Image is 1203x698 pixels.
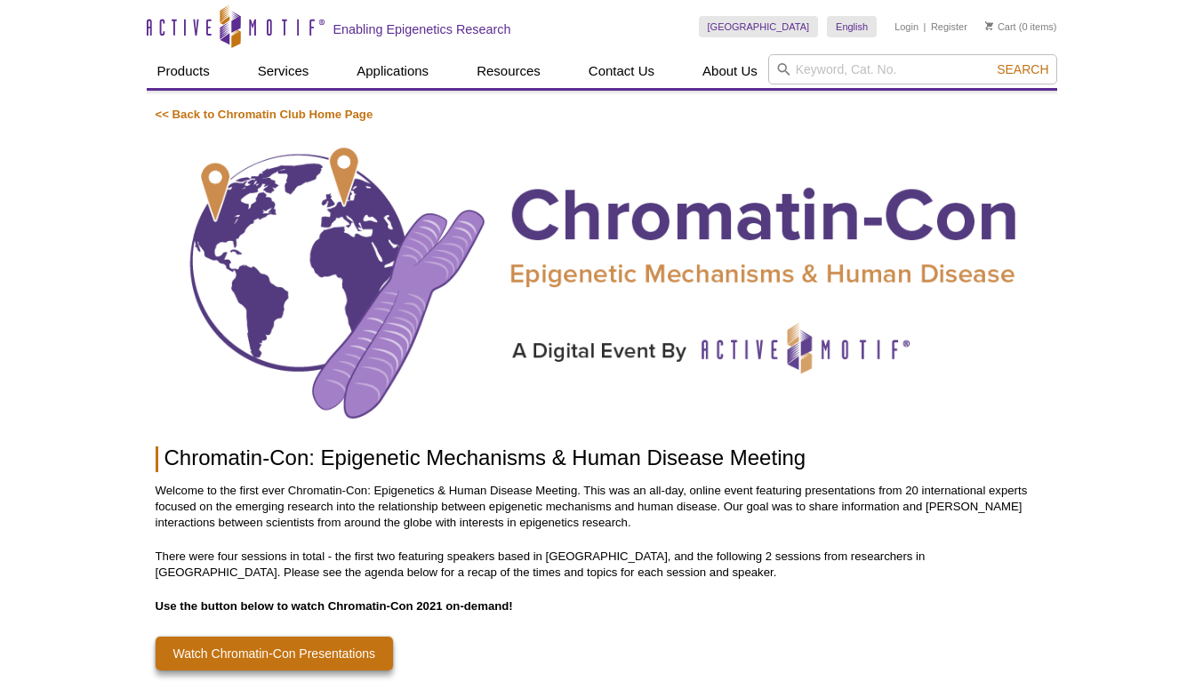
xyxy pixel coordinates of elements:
a: Resources [466,54,551,88]
p: Welcome to the first ever Chromatin-Con: Epigenetics & Human Disease Meeting. This was an all-day... [156,483,1048,531]
a: Cart [985,20,1016,33]
a: Contact Us [578,54,665,88]
a: Services [247,54,320,88]
img: Your Cart [985,21,993,30]
strong: Use the button below to watch Chromatin-Con 2021 on-demand! [156,599,513,613]
p: There were four sessions in total - the first two featuring speakers based in [GEOGRAPHIC_DATA], ... [156,549,1048,581]
a: Watch Chromatin-Con Presentations [156,637,393,670]
li: (0 items) [985,16,1057,37]
li: | [924,16,926,37]
a: English [827,16,877,37]
h2: Enabling Epigenetics Research [333,21,511,37]
a: About Us [692,54,768,88]
h1: Chromatin-Con: Epigenetic Mechanisms & Human Disease Meeting [156,446,1048,472]
a: Register [931,20,967,33]
button: Search [991,61,1054,77]
span: Search [997,62,1048,76]
a: [GEOGRAPHIC_DATA] [699,16,819,37]
a: Products [147,54,221,88]
a: Applications [346,54,439,88]
a: << Back to Chromatin Club Home Page [156,108,373,121]
img: Chromatin-Con [156,140,1048,424]
input: Keyword, Cat. No. [768,54,1057,84]
a: Login [894,20,918,33]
